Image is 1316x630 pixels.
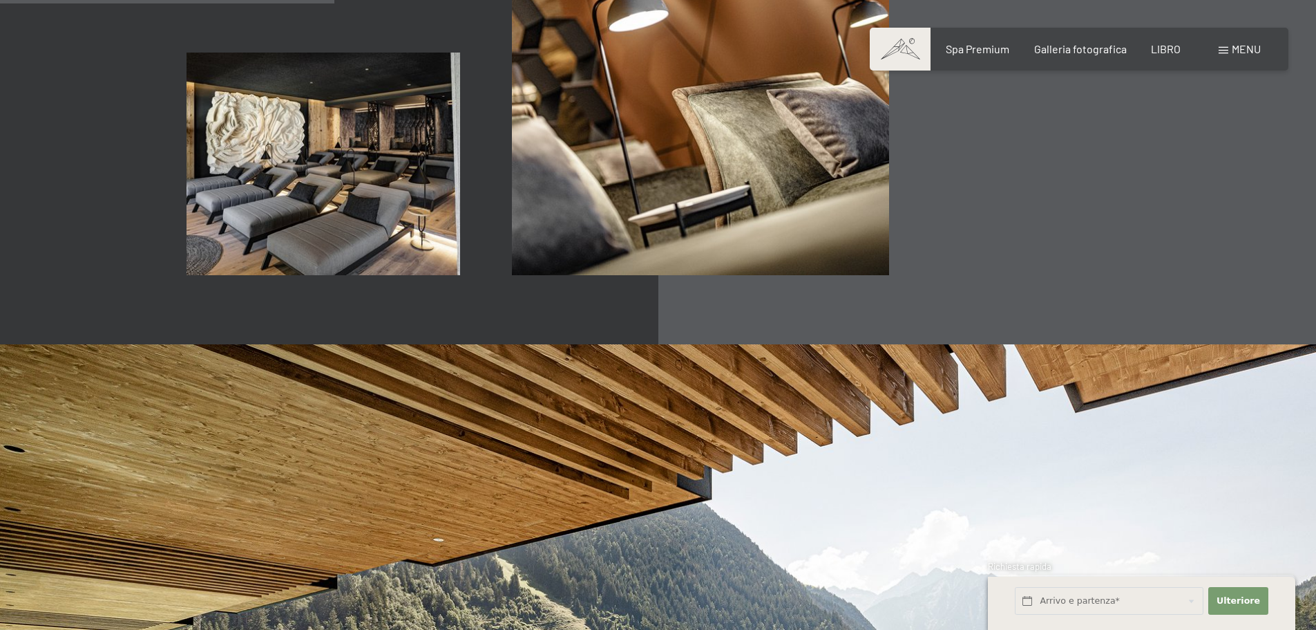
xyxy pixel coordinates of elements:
[946,42,1009,55] a: Spa Premium
[1151,42,1181,55] a: LIBRO
[1217,595,1260,606] font: Ulteriore
[1034,42,1127,55] a: Galleria fotografica
[1232,42,1261,55] font: menu
[1208,587,1268,615] button: Ulteriore
[988,561,1051,572] font: Richiesta rapida
[187,53,460,276] img: Sale relax - Chill Lounge - Hotel benessere - Valle Aurina - Schwarzenstein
